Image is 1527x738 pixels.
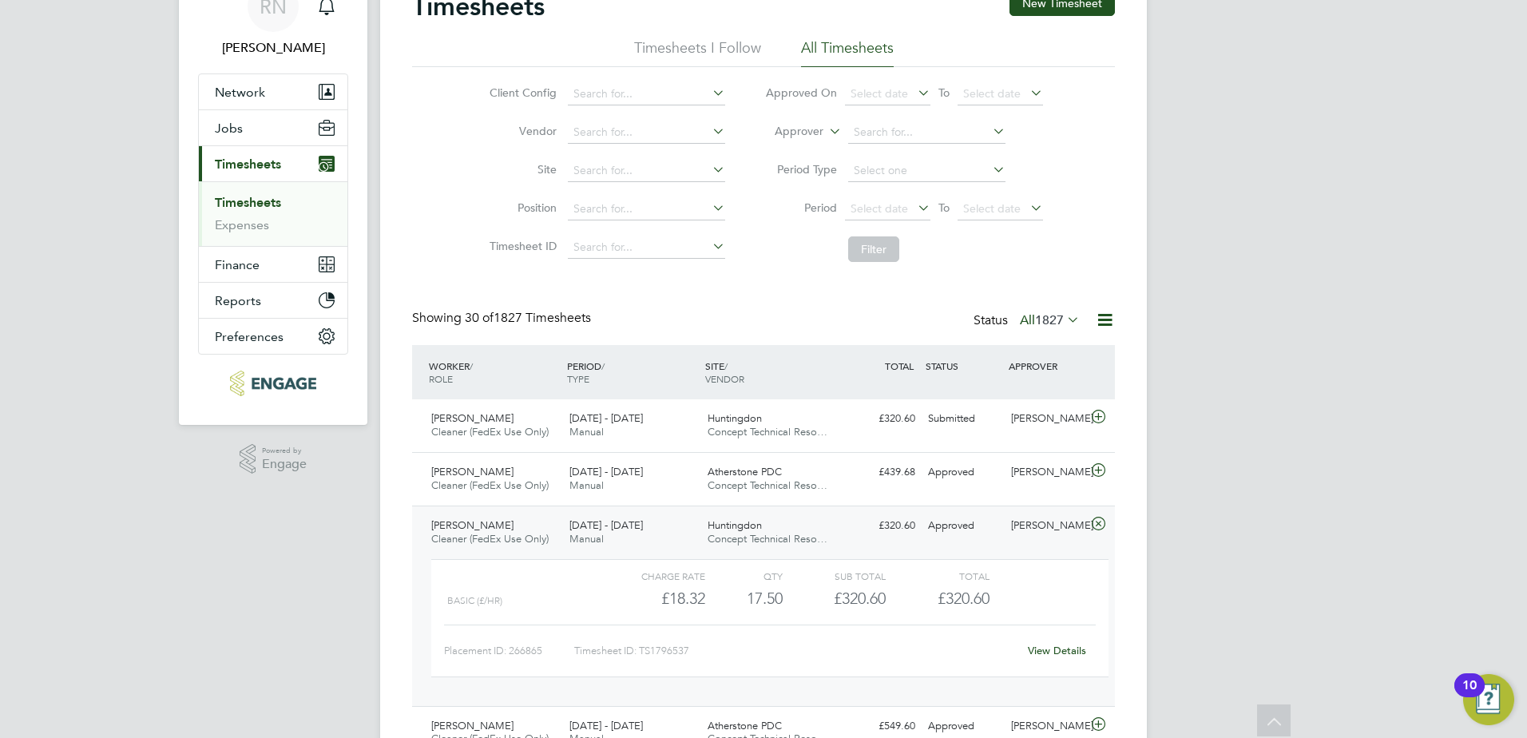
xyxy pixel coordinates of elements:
span: [DATE] - [DATE] [569,719,643,732]
div: [PERSON_NAME] [1005,459,1088,486]
span: TOTAL [885,359,914,372]
span: [DATE] - [DATE] [569,518,643,532]
button: Timesheets [199,146,347,181]
span: Rachel Newman Jones [198,38,348,58]
label: Position [485,200,557,215]
label: Approved On [765,85,837,100]
div: Timesheet ID: TS1796537 [574,638,1017,664]
span: Atherstone PDC [708,719,782,732]
span: [PERSON_NAME] [431,411,514,425]
button: Preferences [199,319,347,354]
span: Select date [963,86,1021,101]
span: Jobs [215,121,243,136]
input: Search for... [568,236,725,259]
span: Concept Technical Reso… [708,478,827,492]
button: Open Resource Center, 10 new notifications [1463,674,1514,725]
a: Powered byEngage [240,444,307,474]
div: WORKER [425,351,563,393]
div: Placement ID: 266865 [444,638,574,664]
div: SITE [701,351,839,393]
a: Go to home page [198,371,348,396]
span: Timesheets [215,157,281,172]
div: £320.60 [839,406,922,432]
span: 1827 Timesheets [465,310,591,326]
div: APPROVER [1005,351,1088,380]
span: Manual [569,478,604,492]
span: / [601,359,605,372]
input: Search for... [568,83,725,105]
button: Network [199,74,347,109]
div: Status [974,310,1083,332]
span: VENDOR [705,372,744,385]
span: Concept Technical Reso… [708,425,827,438]
button: Jobs [199,110,347,145]
span: Manual [569,532,604,546]
div: Sub Total [783,566,886,585]
span: [DATE] - [DATE] [569,465,643,478]
div: £320.60 [839,513,922,539]
img: conceptresources-logo-retina.png [230,371,315,396]
span: 1827 [1035,312,1064,328]
label: Approver [752,124,823,140]
input: Search for... [568,160,725,182]
div: Approved [922,513,1005,539]
span: Basic (£/HR) [447,595,502,606]
a: Expenses [215,217,269,232]
div: 10 [1462,685,1477,706]
span: Select date [963,201,1021,216]
a: View Details [1028,644,1086,657]
label: Vendor [485,124,557,138]
input: Search for... [568,198,725,220]
div: 17.50 [705,585,783,612]
label: Period [765,200,837,215]
label: Client Config [485,85,557,100]
div: Submitted [922,406,1005,432]
span: £320.60 [938,589,990,608]
a: Timesheets [215,195,281,210]
span: [DATE] - [DATE] [569,411,643,425]
label: Period Type [765,162,837,177]
button: Finance [199,247,347,282]
div: £320.60 [783,585,886,612]
div: STATUS [922,351,1005,380]
span: ROLE [429,372,453,385]
li: Timesheets I Follow [634,38,761,67]
span: / [724,359,728,372]
div: PERIOD [563,351,701,393]
span: 30 of [465,310,494,326]
input: Select one [848,160,1005,182]
span: Finance [215,257,260,272]
span: Cleaner (FedEx Use Only) [431,532,549,546]
label: Timesheet ID [485,239,557,253]
button: Filter [848,236,899,262]
span: [PERSON_NAME] [431,719,514,732]
div: Total [886,566,989,585]
div: QTY [705,566,783,585]
span: Cleaner (FedEx Use Only) [431,478,549,492]
span: / [470,359,473,372]
div: Showing [412,310,594,327]
span: Cleaner (FedEx Use Only) [431,425,549,438]
span: [PERSON_NAME] [431,518,514,532]
span: Preferences [215,329,284,344]
span: Powered by [262,444,307,458]
span: Concept Technical Reso… [708,532,827,546]
span: [PERSON_NAME] [431,465,514,478]
button: Reports [199,283,347,318]
span: To [934,82,954,103]
span: Atherstone PDC [708,465,782,478]
div: [PERSON_NAME] [1005,406,1088,432]
span: Network [215,85,265,100]
span: Reports [215,293,261,308]
label: All [1020,312,1080,328]
div: £18.32 [602,585,705,612]
span: To [934,197,954,218]
input: Search for... [848,121,1005,144]
div: Approved [922,459,1005,486]
span: Select date [851,86,908,101]
span: Huntingdon [708,411,762,425]
span: Huntingdon [708,518,762,532]
span: Select date [851,201,908,216]
label: Site [485,162,557,177]
input: Search for... [568,121,725,144]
